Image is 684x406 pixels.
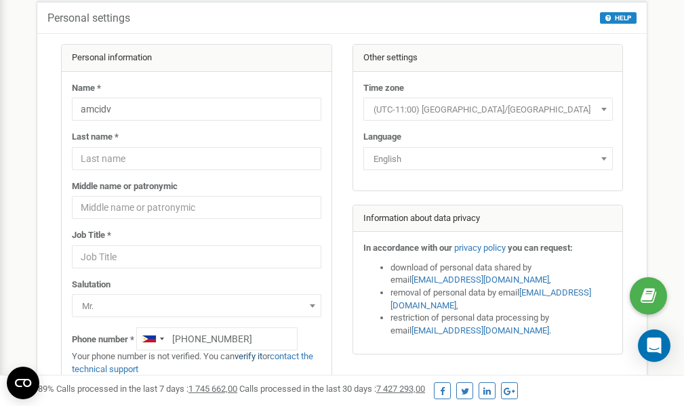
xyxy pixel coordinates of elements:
[72,131,119,144] label: Last name *
[72,350,321,375] p: Your phone number is not verified. You can or
[77,297,317,316] span: Mr.
[56,384,237,394] span: Calls processed in the last 7 days :
[411,325,549,336] a: [EMAIL_ADDRESS][DOMAIN_NAME]
[235,351,262,361] a: verify it
[376,384,425,394] u: 7 427 293,00
[390,287,591,310] a: [EMAIL_ADDRESS][DOMAIN_NAME]
[353,205,623,232] div: Information about data privacy
[390,312,613,337] li: restriction of personal data processing by email .
[600,12,637,24] button: HELP
[136,327,298,350] input: +1-800-555-55-55
[363,131,401,144] label: Language
[508,243,573,253] strong: you can request:
[72,147,321,170] input: Last name
[72,294,321,317] span: Mr.
[7,367,39,399] button: Open CMP widget
[454,243,506,253] a: privacy policy
[638,329,670,362] div: Open Intercom Messenger
[72,196,321,219] input: Middle name or patronymic
[239,384,425,394] span: Calls processed in the last 30 days :
[62,45,331,72] div: Personal information
[353,45,623,72] div: Other settings
[390,287,613,312] li: removal of personal data by email ,
[363,82,404,95] label: Time zone
[411,275,549,285] a: [EMAIL_ADDRESS][DOMAIN_NAME]
[368,100,608,119] span: (UTC-11:00) Pacific/Midway
[363,243,452,253] strong: In accordance with our
[363,98,613,121] span: (UTC-11:00) Pacific/Midway
[137,328,168,350] div: Telephone country code
[72,245,321,268] input: Job Title
[72,82,101,95] label: Name *
[188,384,237,394] u: 1 745 662,00
[368,150,608,169] span: English
[363,147,613,170] span: English
[47,12,130,24] h5: Personal settings
[72,351,313,374] a: contact the technical support
[72,279,110,291] label: Salutation
[72,229,111,242] label: Job Title *
[72,180,178,193] label: Middle name or patronymic
[390,262,613,287] li: download of personal data shared by email ,
[72,333,134,346] label: Phone number *
[72,98,321,121] input: Name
